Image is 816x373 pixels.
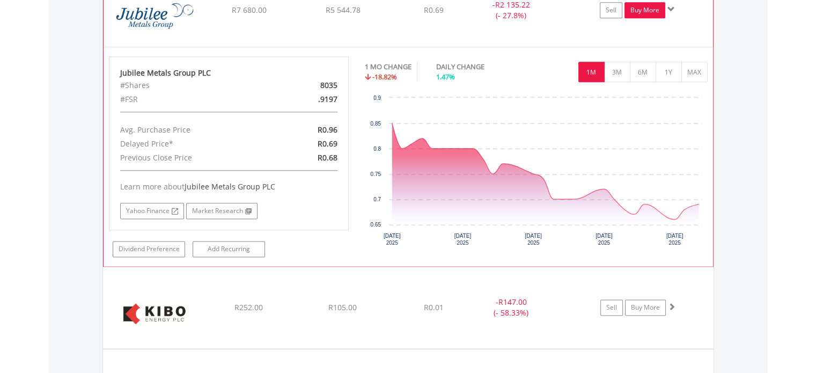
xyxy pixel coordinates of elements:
[498,297,527,307] span: R147.00
[471,297,552,318] div: - (- 58.33%)
[600,299,623,316] a: Sell
[373,196,381,202] text: 0.7
[365,92,707,253] svg: Interactive chart
[373,95,381,101] text: 0.9
[578,62,605,82] button: 1M
[365,92,708,253] div: Chart. Highcharts interactive chart.
[112,92,268,106] div: #FSR
[318,152,337,163] span: R0.68
[318,125,337,135] span: R0.96
[424,5,444,15] span: R0.69
[112,137,268,151] div: Delayed Price*
[596,233,613,246] text: [DATE] 2025
[268,78,345,92] div: 8035
[120,68,338,78] div: Jubilee Metals Group PLC
[436,72,455,82] span: 1.47%
[365,62,411,72] div: 1 MO CHANGE
[112,78,268,92] div: #Shares
[325,5,360,15] span: R5 544.78
[113,241,185,257] a: Dividend Preference
[666,233,683,246] text: [DATE] 2025
[371,121,381,127] text: 0.85
[604,62,630,82] button: 3M
[656,62,682,82] button: 1Y
[186,203,258,219] a: Market Research
[436,62,522,72] div: DAILY CHANGE
[234,302,263,312] span: R252.00
[372,72,397,82] span: -18.82%
[373,146,381,152] text: 0.8
[185,181,275,192] span: Jubilee Metals Group PLC
[231,5,266,15] span: R7 680.00
[193,241,265,257] a: Add Recurring
[318,138,337,149] span: R0.69
[630,62,656,82] button: 6M
[625,299,666,316] a: Buy More
[600,2,622,18] a: Sell
[112,151,268,165] div: Previous Close Price
[112,123,268,137] div: Avg. Purchase Price
[424,302,444,312] span: R0.01
[120,203,184,219] a: Yahoo Finance
[120,181,338,192] div: Learn more about
[268,92,345,106] div: .9197
[371,171,381,177] text: 0.75
[454,233,472,246] text: [DATE] 2025
[681,62,708,82] button: MAX
[371,222,381,228] text: 0.65
[384,233,401,246] text: [DATE] 2025
[624,2,665,18] a: Buy More
[328,302,357,312] span: R105.00
[108,281,201,345] img: EQU.ZA.KBO.png
[525,233,542,246] text: [DATE] 2025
